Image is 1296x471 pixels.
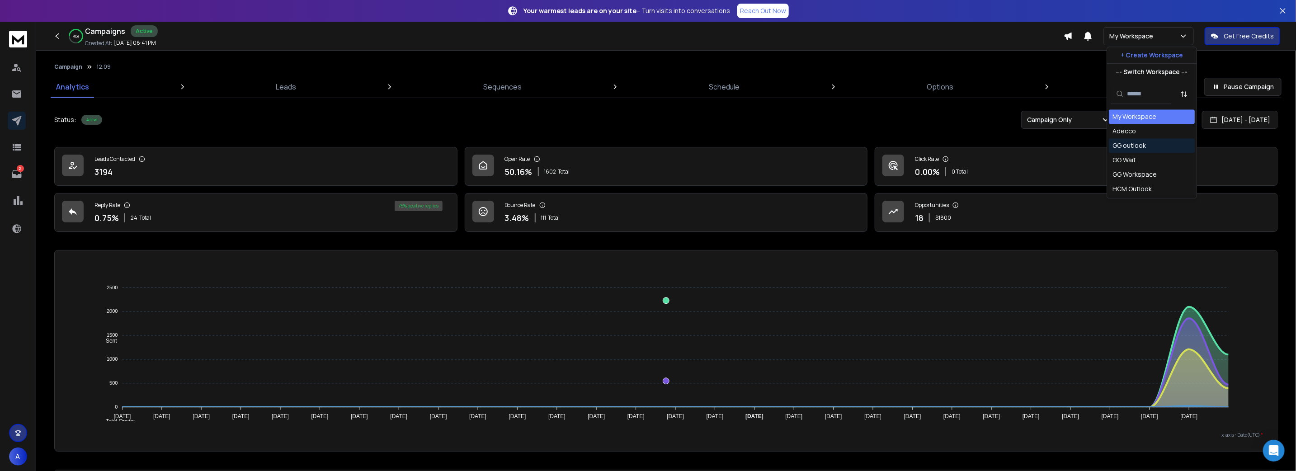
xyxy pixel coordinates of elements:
[478,76,527,98] a: Sequences
[1109,32,1157,41] p: My Workspace
[825,413,842,419] tspan: [DATE]
[1224,32,1274,41] p: Get Free Credits
[1023,413,1040,419] tspan: [DATE]
[1141,413,1159,419] tspan: [DATE]
[85,26,125,37] h1: Campaigns
[1112,170,1157,179] div: GG Workspace
[703,76,745,98] a: Schedule
[131,25,158,37] div: Active
[1112,184,1152,193] div: HCM Outlook
[272,413,289,419] tspan: [DATE]
[505,165,533,178] p: 50.16 %
[107,285,118,290] tspan: 2500
[56,81,89,92] p: Analytics
[465,193,868,232] a: Bounce Rate3.48%111Total
[737,4,789,18] a: Reach Out Now
[915,155,939,163] p: Click Rate
[469,413,486,419] tspan: [DATE]
[9,31,27,47] img: logo
[915,165,940,178] p: 0.00 %
[915,202,949,209] p: Opportunities
[1112,112,1156,121] div: My Workspace
[544,168,556,175] span: 1602
[1116,67,1188,76] p: --- Switch Workspace ---
[54,63,82,71] button: Campaign
[81,115,102,125] div: Active
[1062,413,1079,419] tspan: [DATE]
[1263,440,1285,462] div: Open Intercom Messenger
[667,413,684,419] tspan: [DATE]
[276,81,297,92] p: Leads
[107,309,118,314] tspan: 2000
[921,76,959,98] a: Options
[94,165,113,178] p: 3194
[465,147,868,186] a: Open Rate50.16%1602Total
[709,81,740,92] p: Schedule
[395,201,443,211] div: 75 % positive replies
[707,413,724,419] tspan: [DATE]
[17,165,24,172] p: 2
[786,413,803,419] tspan: [DATE]
[94,212,119,224] p: 0.75 %
[73,33,80,39] p: 70 %
[915,212,924,224] p: 18
[983,413,1000,419] tspan: [DATE]
[505,212,529,224] p: 3.48 %
[8,165,26,183] a: 2
[548,413,566,419] tspan: [DATE]
[94,202,120,209] p: Reply Rate
[97,63,111,71] p: 12.09
[390,413,407,419] tspan: [DATE]
[1027,115,1075,124] p: Campaign Only
[1112,127,1136,136] div: Adecco
[523,6,730,15] p: – Turn visits into conversations
[54,147,457,186] a: Leads Contacted3194
[139,214,151,221] span: Total
[1175,85,1193,103] button: Sort by Sort A-Z
[865,413,882,419] tspan: [DATE]
[509,413,526,419] tspan: [DATE]
[51,76,94,98] a: Analytics
[85,40,112,47] p: Created At:
[558,168,570,175] span: Total
[430,413,447,419] tspan: [DATE]
[9,447,27,466] button: A
[745,413,763,419] tspan: [DATE]
[99,338,117,344] span: Sent
[115,405,118,410] tspan: 0
[1204,78,1282,96] button: Pause Campaign
[1181,413,1198,419] tspan: [DATE]
[505,155,530,163] p: Open Rate
[740,6,786,15] p: Reach Out Now
[483,81,522,92] p: Sequences
[1107,47,1197,63] button: + Create Workspace
[113,413,131,419] tspan: [DATE]
[943,413,961,419] tspan: [DATE]
[505,202,536,209] p: Bounce Rate
[1102,413,1119,419] tspan: [DATE]
[107,357,118,362] tspan: 1000
[875,147,1278,186] a: Click Rate0.00%0 Total
[1121,51,1183,60] p: + Create Workspace
[232,413,249,419] tspan: [DATE]
[109,381,118,386] tspan: 500
[1112,141,1146,150] div: GG outlook
[904,413,921,419] tspan: [DATE]
[1202,111,1278,129] button: [DATE] - [DATE]
[99,418,135,424] span: Total Opens
[311,413,328,419] tspan: [DATE]
[875,193,1278,232] a: Opportunities18$1800
[588,413,605,419] tspan: [DATE]
[523,6,636,15] strong: Your warmest leads are on your site
[107,333,118,338] tspan: 1500
[153,413,170,419] tspan: [DATE]
[541,214,547,221] span: 111
[935,214,951,221] p: $ 1800
[193,413,210,419] tspan: [DATE]
[1205,27,1280,45] button: Get Free Credits
[54,115,76,124] p: Status:
[271,76,302,98] a: Leads
[627,413,645,419] tspan: [DATE]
